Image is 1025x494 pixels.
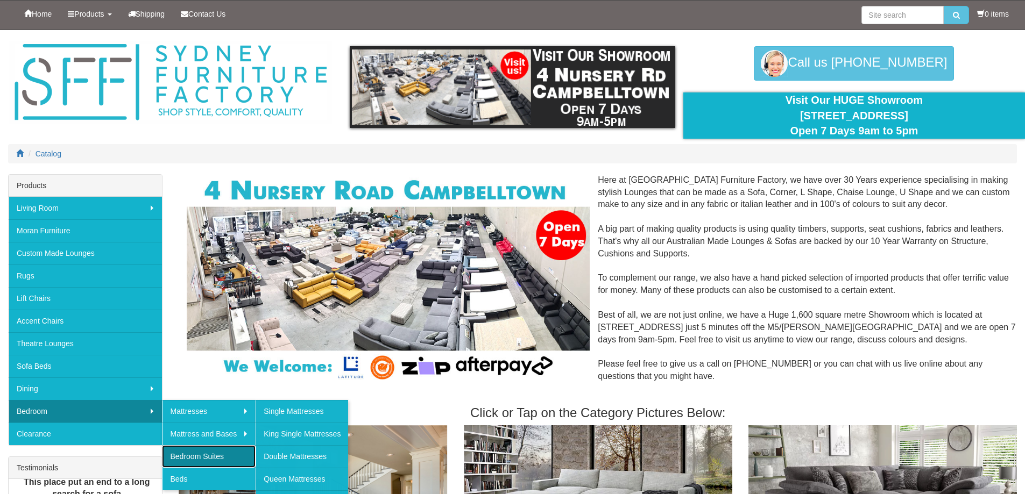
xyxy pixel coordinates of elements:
[691,92,1017,139] div: Visit Our HUGE Showroom [STREET_ADDRESS] Open 7 Days 9am to 5pm
[162,423,256,445] a: Mattress and Bases
[256,400,348,423] a: Single Mattresses
[36,149,61,158] a: Catalog
[162,445,256,468] a: Bedroom Suites
[9,332,162,355] a: Theatre Lounges
[9,355,162,377] a: Sofa Beds
[9,242,162,264] a: Custom Made Lounges
[9,377,162,400] a: Dining
[9,197,162,219] a: Living Room
[9,219,162,242] a: Moran Furniture
[136,10,165,18] span: Shipping
[9,400,162,423] a: Bedroom
[187,174,590,383] img: Corner Modular Lounges
[9,287,162,310] a: Lift Chairs
[74,10,104,18] span: Products
[162,468,256,490] a: Beds
[350,46,675,128] img: showroom.gif
[256,423,348,445] a: King Single Mattresses
[173,1,234,27] a: Contact Us
[9,310,162,332] a: Accent Chairs
[9,175,162,197] div: Products
[16,1,60,27] a: Home
[9,41,332,124] img: Sydney Furniture Factory
[162,400,256,423] a: Mattresses
[256,445,348,468] a: Double Mattresses
[9,264,162,287] a: Rugs
[179,406,1017,420] h3: Click or Tap on the Category Pictures Below:
[9,457,162,479] div: Testimonials
[9,423,162,445] a: Clearance
[60,1,119,27] a: Products
[977,9,1009,19] li: 0 items
[861,6,944,24] input: Site search
[32,10,52,18] span: Home
[179,174,1017,395] div: Here at [GEOGRAPHIC_DATA] Furniture Factory, we have over 30 Years experience specialising in mak...
[120,1,173,27] a: Shipping
[188,10,225,18] span: Contact Us
[256,468,348,490] a: Queen Mattresses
